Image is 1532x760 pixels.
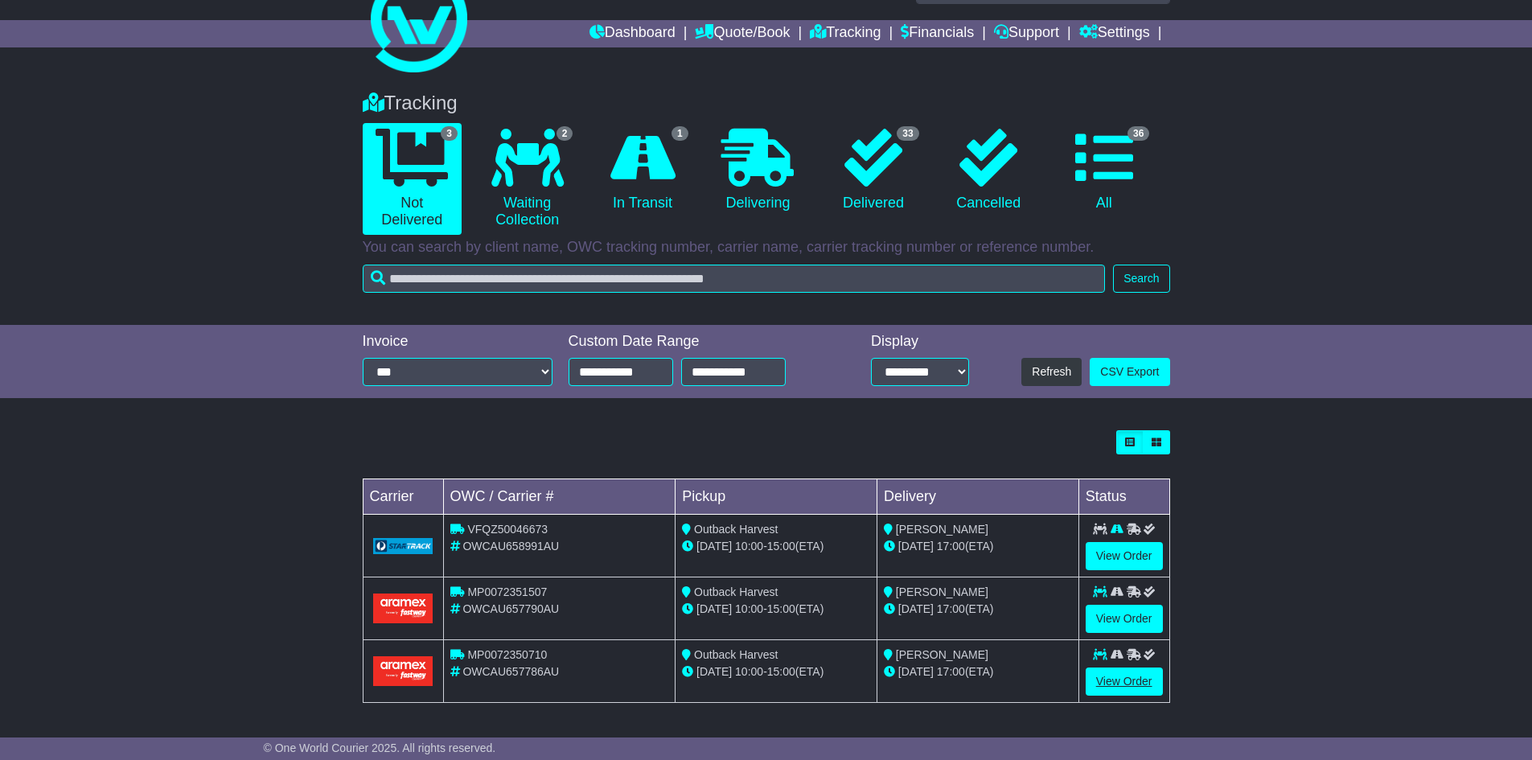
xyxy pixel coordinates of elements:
span: [DATE] [696,665,732,678]
span: Outback Harvest [694,585,778,598]
button: Refresh [1021,358,1082,386]
div: Display [871,333,969,351]
td: OWC / Carrier # [443,479,676,515]
span: OWCAU657790AU [462,602,559,615]
a: 3 Not Delivered [363,123,462,235]
span: [DATE] [898,665,934,678]
p: You can search by client name, OWC tracking number, carrier name, carrier tracking number or refe... [363,239,1170,257]
span: 17:00 [937,540,965,553]
a: View Order [1086,668,1163,696]
span: [PERSON_NAME] [896,648,988,661]
span: [PERSON_NAME] [896,523,988,536]
a: 36 All [1054,123,1153,218]
span: OWCAU657786AU [462,665,559,678]
a: Quote/Book [695,20,790,47]
span: 10:00 [735,602,763,615]
img: GetCarrierServiceLogo [373,538,433,554]
span: 33 [897,126,918,141]
a: Dashboard [589,20,676,47]
img: Aramex.png [373,656,433,686]
img: Aramex.png [373,594,433,623]
span: OWCAU658991AU [462,540,559,553]
div: Tracking [355,92,1178,115]
div: - (ETA) [682,538,870,555]
div: Custom Date Range [569,333,827,351]
span: Outback Harvest [694,648,778,661]
span: 1 [672,126,688,141]
span: [DATE] [696,540,732,553]
a: 33 Delivered [824,123,922,218]
a: Cancelled [939,123,1038,218]
span: [DATE] [696,602,732,615]
span: VFQZ50046673 [467,523,548,536]
span: 17:00 [937,602,965,615]
a: 1 In Transit [593,123,692,218]
div: (ETA) [884,601,1072,618]
div: (ETA) [884,538,1072,555]
span: MP0072350710 [467,648,547,661]
a: Tracking [810,20,881,47]
div: - (ETA) [682,601,870,618]
span: 2 [557,126,573,141]
span: MP0072351507 [467,585,547,598]
a: View Order [1086,542,1163,570]
span: 10:00 [735,540,763,553]
td: Pickup [676,479,877,515]
div: - (ETA) [682,663,870,680]
td: Delivery [877,479,1078,515]
div: (ETA) [884,663,1072,680]
a: CSV Export [1090,358,1169,386]
span: 15:00 [767,540,795,553]
span: Outback Harvest [694,523,778,536]
a: Financials [901,20,974,47]
span: [DATE] [898,602,934,615]
span: 15:00 [767,665,795,678]
div: Invoice [363,333,552,351]
span: [DATE] [898,540,934,553]
a: View Order [1086,605,1163,633]
span: [PERSON_NAME] [896,585,988,598]
a: 2 Waiting Collection [478,123,577,235]
span: 10:00 [735,665,763,678]
span: © One World Courier 2025. All rights reserved. [264,742,496,754]
a: Delivering [708,123,807,218]
span: 36 [1127,126,1149,141]
td: Carrier [363,479,443,515]
span: 15:00 [767,602,795,615]
span: 17:00 [937,665,965,678]
td: Status [1078,479,1169,515]
a: Support [994,20,1059,47]
a: Settings [1079,20,1150,47]
button: Search [1113,265,1169,293]
span: 3 [441,126,458,141]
